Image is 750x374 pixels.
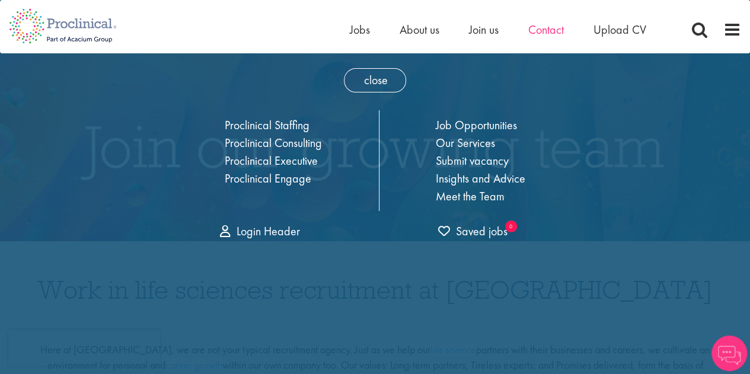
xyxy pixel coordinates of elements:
[438,223,508,240] a: trigger for shortlist
[438,223,508,239] span: Saved jobs
[436,153,509,168] a: Submit vacancy
[436,117,517,133] a: Job Opportunities
[469,22,499,37] a: Join us
[711,335,747,371] img: Chatbot
[225,171,311,186] a: Proclinical Engage
[220,223,300,239] a: Login Header
[400,22,439,37] a: About us
[350,22,370,37] a: Jobs
[225,153,318,168] a: Proclinical Executive
[436,135,495,151] a: Our Services
[225,135,322,151] a: Proclinical Consulting
[436,188,505,204] a: Meet the Team
[225,117,309,133] a: Proclinical Staffing
[593,22,646,37] a: Upload CV
[436,171,525,186] a: Insights and Advice
[344,68,406,92] span: close
[528,22,564,37] a: Contact
[505,220,517,232] sub: 0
